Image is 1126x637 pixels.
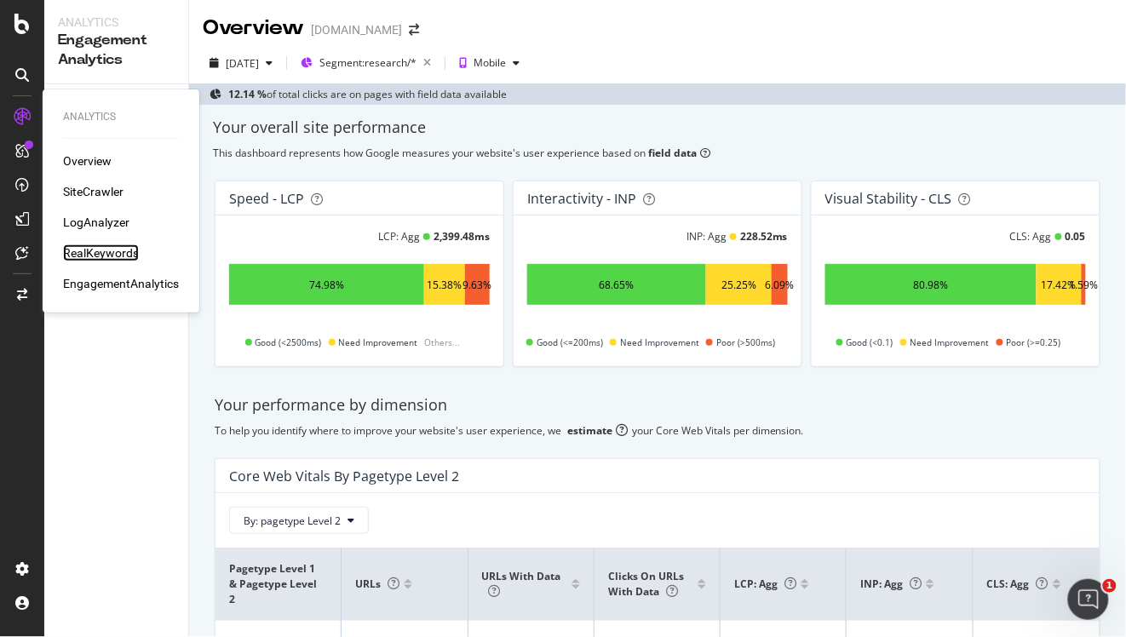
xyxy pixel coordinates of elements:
[203,14,304,43] div: Overview
[721,278,756,292] div: 25.25%
[687,229,727,244] div: INP: Agg
[228,87,267,101] b: 12.14 %
[537,332,603,353] span: Good (<=200ms)
[422,332,464,353] span: Others...
[63,214,129,231] a: LogAnalyzer
[409,24,419,36] div: arrow-right-arrow-left
[229,561,323,607] span: pagetype Level 1 & pagetype Level 2
[355,577,399,591] span: URLs
[825,190,952,207] div: Visual Stability - CLS
[482,569,561,599] span: URLs with data
[734,577,796,591] span: LCP: Agg
[229,468,459,485] div: Core Web Vitals By pagetype Level 2
[913,278,948,292] div: 80.98%
[1068,579,1109,620] iframe: Intercom live chat
[1042,278,1077,292] div: 17.42%
[215,394,1100,416] div: Your performance by dimension
[1010,229,1052,244] div: CLS: Agg
[1070,278,1099,292] div: 1.59%
[213,117,1102,139] div: Your overall site performance
[319,55,417,70] span: Segment: research/*
[620,332,699,353] span: Need Improvement
[527,190,636,207] div: Interactivity - INP
[309,278,344,292] div: 74.98%
[847,332,893,353] span: Good (<0.1)
[462,278,491,292] div: 9.63%
[63,110,179,124] div: Analytics
[228,87,507,101] div: of total clicks are on pages with field data available
[716,332,775,353] span: Poor (>500ms)
[63,244,139,261] a: RealKeywords
[608,569,684,599] span: Clicks on URLs with data
[311,21,402,38] div: [DOMAIN_NAME]
[58,14,175,31] div: Analytics
[766,278,795,292] div: 6.09%
[474,58,506,68] div: Mobile
[63,275,179,292] a: EngagementAnalytics
[1103,579,1117,593] span: 1
[600,278,635,292] div: 68.65%
[215,423,1100,438] div: To help you identify where to improve your website's user experience, we your Core Web Vitals per...
[452,49,526,77] button: Mobile
[229,507,369,534] button: By: pagetype Level 2
[63,183,124,200] a: SiteCrawler
[213,146,1102,160] div: This dashboard represents how Google measures your website's user experience based on
[378,229,420,244] div: LCP: Agg
[63,152,112,169] a: Overview
[1007,332,1061,353] span: Poor (>=0.25)
[567,423,612,438] div: estimate
[987,577,1048,591] span: CLS: Agg
[226,56,259,71] div: [DATE]
[203,49,279,77] button: [DATE]
[339,332,418,353] span: Need Improvement
[648,146,697,160] b: field data
[740,229,788,244] div: 228.52 ms
[427,278,462,292] div: 15.38%
[256,332,322,353] span: Good (<2500ms)
[434,229,490,244] div: 2,399.48 ms
[860,577,922,591] span: INP: Agg
[911,332,990,353] span: Need Improvement
[1066,229,1086,244] div: 0.05
[58,31,175,70] div: Engagement Analytics
[229,190,304,207] div: Speed - LCP
[294,49,438,77] button: Segment:research/*
[244,514,341,528] span: By: pagetype Level 2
